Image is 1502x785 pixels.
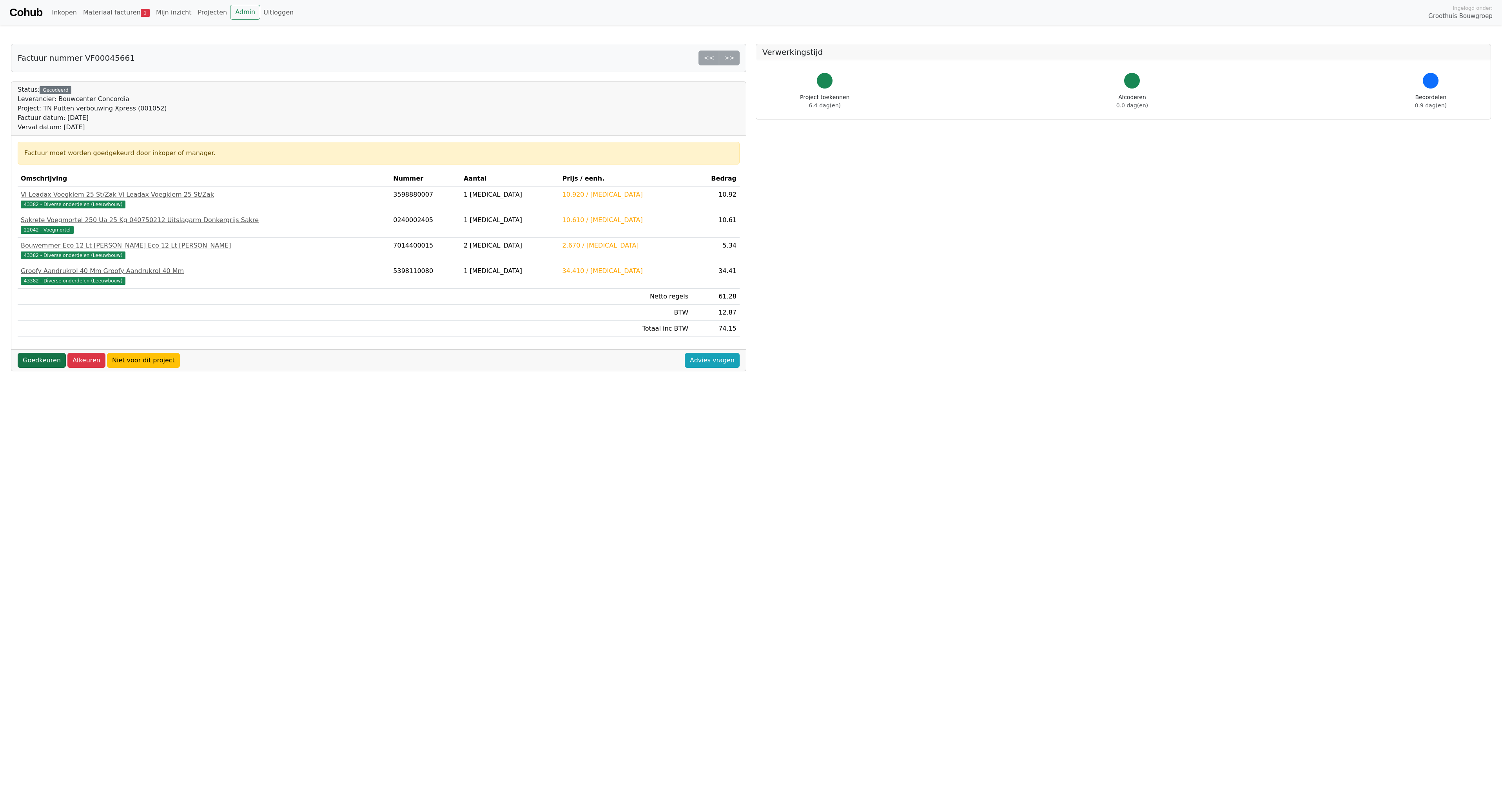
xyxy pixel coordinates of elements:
td: BTW [559,305,691,321]
span: 22042 - Voegmortel [21,226,74,234]
a: Projecten [194,5,230,20]
div: Afcoderen [1116,93,1148,110]
span: 43382 - Diverse onderdelen (Leeuwbouw) [21,201,125,208]
span: 0.9 dag(en) [1415,102,1447,109]
div: Bouwemmer Eco 12 Lt [PERSON_NAME] Eco 12 Lt [PERSON_NAME] [21,241,387,250]
div: Beoordelen [1415,93,1447,110]
th: Omschrijving [18,171,390,187]
div: Status: [18,85,167,132]
a: Groofy Aandrukrol 40 Mm Groofy Aandrukrol 40 Mm43382 - Diverse onderdelen (Leeuwbouw) [21,266,387,285]
td: Totaal inc BTW [559,321,691,337]
div: 1 [MEDICAL_DATA] [464,215,556,225]
h5: Verwerkingstijd [762,47,1484,57]
a: Sakrete Voegmortel 250 Ua 25 Kg 040750212 Uitslagarm Donkergrijs Sakre22042 - Voegmortel [21,215,387,234]
a: Cohub [9,3,42,22]
span: 43382 - Diverse onderdelen (Leeuwbouw) [21,277,125,285]
div: 34.410 / [MEDICAL_DATA] [562,266,688,276]
a: Advies vragen [685,353,740,368]
th: Bedrag [691,171,740,187]
div: Project toekennen [800,93,849,110]
div: 10.920 / [MEDICAL_DATA] [562,190,688,199]
div: 2 [MEDICAL_DATA] [464,241,556,250]
td: 12.87 [691,305,740,321]
span: 43382 - Diverse onderdelen (Leeuwbouw) [21,251,125,259]
th: Aantal [461,171,559,187]
td: 0240002405 [390,212,461,238]
div: Groofy Aandrukrol 40 Mm Groofy Aandrukrol 40 Mm [21,266,387,276]
a: Materiaal facturen1 [80,5,153,20]
div: Gecodeerd [40,86,71,94]
div: 1 [MEDICAL_DATA] [464,266,556,276]
td: 7014400015 [390,238,461,263]
div: 2.670 / [MEDICAL_DATA] [562,241,688,250]
td: 10.92 [691,187,740,212]
a: Uitloggen [260,5,297,20]
span: 0.0 dag(en) [1116,102,1148,109]
td: Netto regels [559,289,691,305]
a: Vi Leadax Voegklem 25 St/Zak Vi Leadax Voegklem 25 St/Zak43382 - Diverse onderdelen (Leeuwbouw) [21,190,387,209]
td: 3598880007 [390,187,461,212]
td: 61.28 [691,289,740,305]
th: Prijs / eenh. [559,171,691,187]
div: 1 [MEDICAL_DATA] [464,190,556,199]
td: 34.41 [691,263,740,289]
div: Leverancier: Bouwcenter Concordia [18,94,167,104]
div: 10.610 / [MEDICAL_DATA] [562,215,688,225]
a: Goedkeuren [18,353,66,368]
div: Factuur moet worden goedgekeurd door inkoper of manager. [24,148,733,158]
a: Bouwemmer Eco 12 Lt [PERSON_NAME] Eco 12 Lt [PERSON_NAME]43382 - Diverse onderdelen (Leeuwbouw) [21,241,387,260]
div: Verval datum: [DATE] [18,123,167,132]
span: 1 [141,9,150,17]
span: 6.4 dag(en) [809,102,841,109]
a: Inkopen [49,5,80,20]
td: 5.34 [691,238,740,263]
td: 74.15 [691,321,740,337]
div: Project: TN Putten verbouwing Xpress (001052) [18,104,167,113]
td: 5398110080 [390,263,461,289]
a: Niet voor dit project [107,353,180,368]
a: Admin [230,5,260,20]
a: Afkeuren [67,353,105,368]
a: Mijn inzicht [153,5,195,20]
div: Factuur datum: [DATE] [18,113,167,123]
h5: Factuur nummer VF00045661 [18,53,135,63]
div: Sakrete Voegmortel 250 Ua 25 Kg 040750212 Uitslagarm Donkergrijs Sakre [21,215,387,225]
td: 10.61 [691,212,740,238]
th: Nummer [390,171,461,187]
div: Vi Leadax Voegklem 25 St/Zak Vi Leadax Voegklem 25 St/Zak [21,190,387,199]
span: Groothuis Bouwgroep [1428,12,1493,21]
span: Ingelogd onder: [1453,4,1493,12]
